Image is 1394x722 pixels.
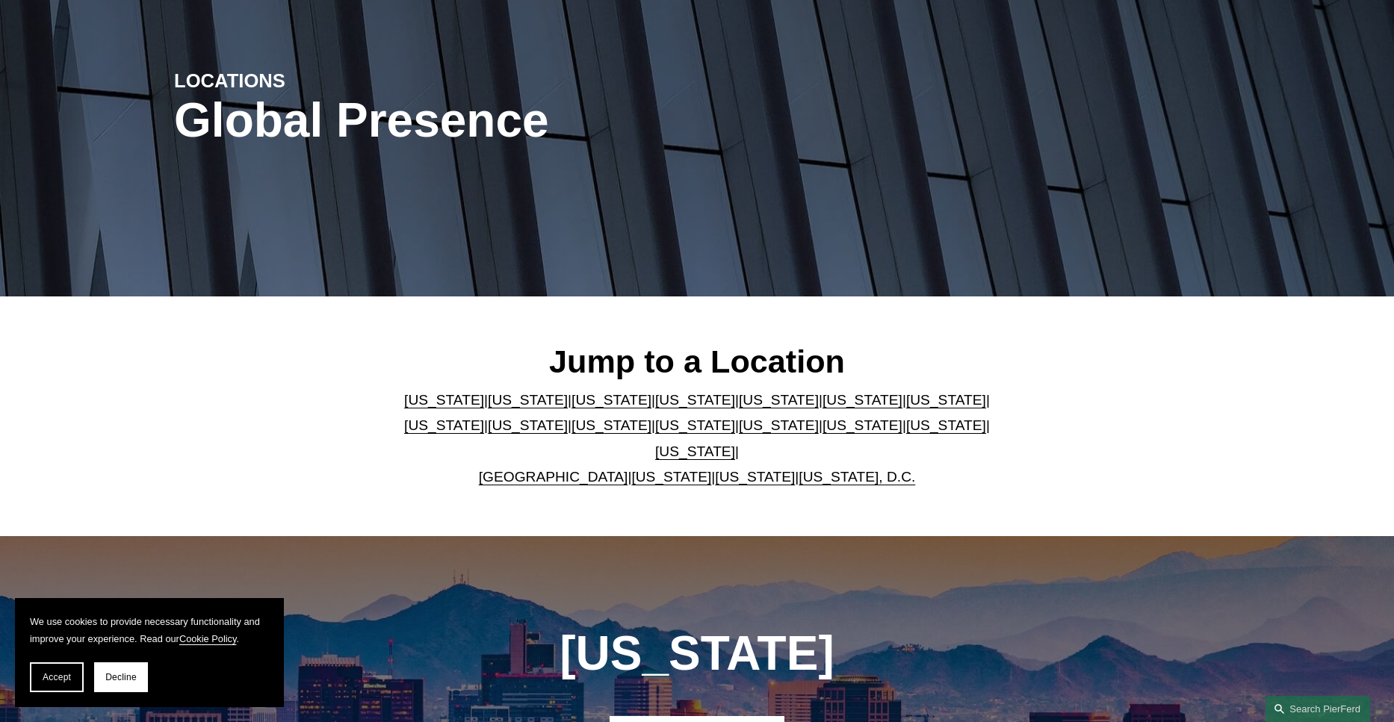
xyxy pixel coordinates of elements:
[43,672,71,682] span: Accept
[906,392,986,408] a: [US_STATE]
[631,469,711,485] a: [US_STATE]
[174,93,871,148] h1: Global Presence
[739,417,819,433] a: [US_STATE]
[174,69,436,93] h4: LOCATIONS
[392,342,1003,381] h2: Jump to a Location
[404,392,484,408] a: [US_STATE]
[479,626,914,681] h1: [US_STATE]
[571,417,651,433] a: [US_STATE]
[179,633,237,644] a: Cookie Policy
[906,417,986,433] a: [US_STATE]
[30,613,269,647] p: We use cookies to provide necessary functionality and improve your experience. Read our .
[739,392,819,408] a: [US_STATE]
[488,417,568,433] a: [US_STATE]
[571,392,651,408] a: [US_STATE]
[655,417,735,433] a: [US_STATE]
[823,392,902,408] a: [US_STATE]
[392,388,1003,491] p: | | | | | | | | | | | | | | | | | |
[1266,696,1370,722] a: Search this site
[94,662,148,692] button: Decline
[655,392,735,408] a: [US_STATE]
[15,598,284,707] section: Cookie banner
[404,417,484,433] a: [US_STATE]
[479,469,628,485] a: [GEOGRAPHIC_DATA]
[823,417,902,433] a: [US_STATE]
[30,662,84,692] button: Accept
[488,392,568,408] a: [US_STATE]
[105,672,137,682] span: Decline
[715,469,795,485] a: [US_STATE]
[655,444,735,459] a: [US_STATE]
[799,469,915,485] a: [US_STATE], D.C.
